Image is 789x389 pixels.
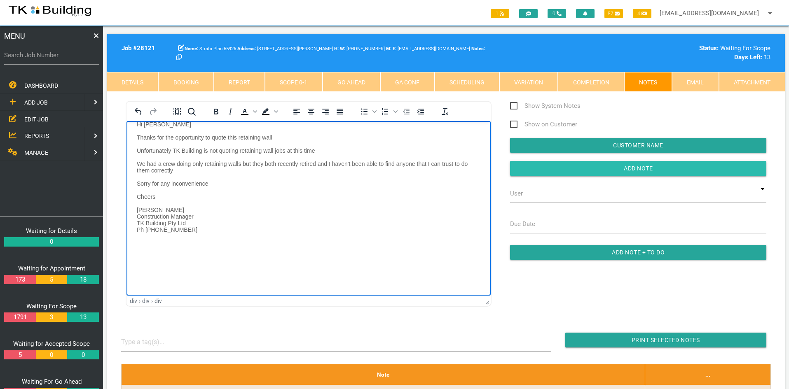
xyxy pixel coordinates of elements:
iframe: Rich Text Area [126,121,491,296]
button: Align left [290,106,304,117]
a: 0 [36,350,67,360]
b: Days Left: [734,54,762,61]
b: Name: [185,46,198,51]
a: Waiting For Scope [26,303,77,310]
a: 173 [4,275,35,284]
div: div [155,298,162,304]
span: Show on Customer [510,119,577,130]
span: EDIT JOB [24,116,49,122]
a: Click here copy customer information. [176,54,182,61]
span: MANAGE [24,149,48,156]
button: Bold [209,106,223,117]
a: Report [214,72,265,92]
a: Waiting for Accepted Scope [13,340,90,347]
a: 3 [36,312,67,322]
input: Print Selected Notes [565,333,766,347]
button: Italic [223,106,237,117]
a: 18 [67,275,98,284]
a: Email [672,72,719,92]
div: Waiting For Scope 13 [615,44,770,62]
b: E: [393,46,396,51]
div: Numbered list [378,106,399,117]
th: ... [645,364,771,385]
div: Bullet list [357,106,378,117]
a: Attachment [719,72,785,92]
button: Decrease indent [399,106,413,117]
a: 5 [36,275,67,284]
span: 0 [548,9,566,18]
input: Type a tag(s)... [121,333,183,351]
span: [STREET_ADDRESS][PERSON_NAME] [237,46,333,51]
a: Details [107,72,158,92]
button: Find and replace [185,106,199,117]
span: Strata Plan 55926 [185,46,236,51]
span: 1 [491,9,509,18]
a: Variation [499,72,558,92]
b: M: [386,46,391,51]
th: Note [121,364,645,385]
button: Align right [318,106,332,117]
button: Undo [131,106,145,117]
a: Go Ahead [323,72,380,92]
div: › [139,298,140,304]
a: 1791 [4,312,35,322]
a: Waiting for Appointment [18,265,85,272]
div: Background color Black [259,106,279,117]
a: 0 [67,350,98,360]
div: Press the Up and Down arrow keys to resize the editor. [485,297,489,305]
b: Address: [237,46,256,51]
a: Booking [158,72,213,92]
a: GA Conf [380,72,434,92]
label: Due Date [510,219,535,229]
span: [PHONE_NUMBER] [340,46,385,51]
img: s3file [8,4,92,17]
a: Waiting For Go Ahead [22,378,82,385]
b: H: [334,46,339,51]
span: DASHBOARD [24,82,58,89]
span: REPORTS [24,133,49,139]
a: Waiting for Details [26,227,77,235]
span: ADD JOB [24,99,48,106]
a: Notes [624,72,672,92]
input: Add Note [510,161,766,176]
a: Scheduling [435,72,499,92]
a: 13 [67,312,98,322]
button: Clear formatting [438,106,452,117]
button: Align center [304,106,318,117]
div: Text color Black [238,106,258,117]
b: Status: [699,44,719,52]
a: Completion [558,72,624,92]
div: › [151,298,153,304]
div: div [142,298,150,304]
button: Redo [146,106,160,117]
b: Job # 28121 [122,44,155,52]
span: Show System Notes [510,101,581,111]
span: 4 [633,9,651,18]
div: div [130,298,137,304]
a: 5 [4,350,35,360]
button: Increase indent [414,106,428,117]
b: W: [340,46,345,51]
input: Add Note + To Do [510,245,766,260]
button: Select all [170,106,184,117]
input: Customer Name [510,138,766,153]
a: 0 [4,237,99,247]
span: MENU [4,30,25,42]
button: Justify [333,106,347,117]
a: Scope 0-1 [265,72,322,92]
span: 87 [604,9,623,18]
span: [EMAIL_ADDRESS][DOMAIN_NAME] [393,46,470,51]
label: Search Job Number [4,51,99,60]
b: Notes: [471,46,485,51]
